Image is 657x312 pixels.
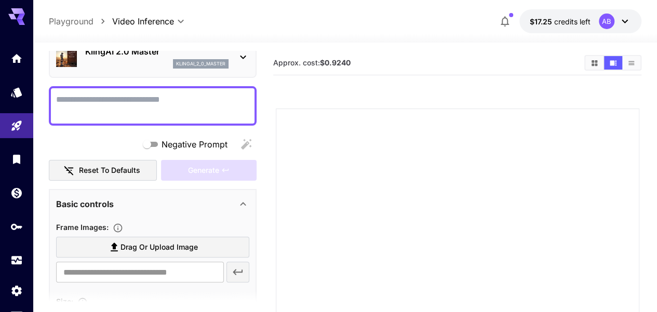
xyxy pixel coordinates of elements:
[320,58,351,67] b: $0.9240
[56,198,114,210] p: Basic controls
[176,60,225,67] p: klingai_2_0_master
[10,153,23,166] div: Library
[604,56,622,70] button: Show media in video view
[109,223,127,233] button: Upload frame images.
[554,17,591,26] span: credits left
[10,284,23,297] div: Settings
[56,192,249,216] div: Basic controls
[10,86,23,99] div: Models
[49,160,157,181] button: Reset to defaults
[85,45,229,58] p: KlingAI 2.0 Master
[112,15,174,28] span: Video Inference
[10,186,23,199] div: Wallet
[56,237,249,258] label: Drag or upload image
[162,138,227,151] span: Negative Prompt
[273,58,351,67] span: Approx. cost:
[10,52,23,65] div: Home
[530,16,591,27] div: $17.24947
[10,254,23,267] div: Usage
[584,55,641,71] div: Show media in grid viewShow media in video viewShow media in list view
[530,17,554,26] span: $17.25
[49,15,112,28] nav: breadcrumb
[56,41,249,73] div: KlingAI 2.0 Masterklingai_2_0_master
[622,56,640,70] button: Show media in list view
[585,56,604,70] button: Show media in grid view
[49,15,93,28] a: Playground
[120,241,198,254] span: Drag or upload image
[56,223,109,232] span: Frame Images :
[519,9,641,33] button: $17.24947AB
[10,119,23,132] div: Playground
[10,220,23,233] div: API Keys
[599,13,614,29] div: AB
